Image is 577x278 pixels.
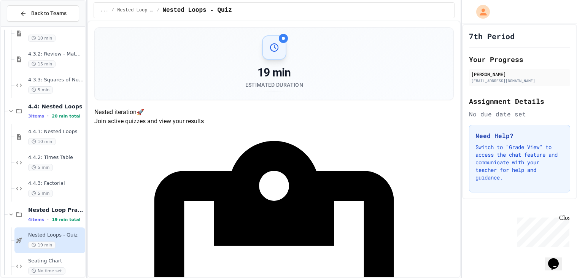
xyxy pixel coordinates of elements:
[469,96,570,106] h2: Assignment Details
[47,113,49,119] span: •
[94,108,454,117] h4: Nested iteration 🚀
[468,3,492,21] div: My Account
[28,129,84,135] span: 4.4.1: Nested Loops
[469,54,570,65] h2: Your Progress
[245,81,303,89] div: Estimated Duration
[111,7,114,13] span: /
[47,216,49,222] span: •
[28,77,84,83] span: 4.3.3: Squares of Numbers
[94,117,454,126] p: Join active quizzes and view your results
[245,66,303,79] div: 19 min
[28,190,53,197] span: 5 min
[475,143,564,181] p: Switch to "Grade View" to access the chat feature and communicate with your teacher for help and ...
[28,103,84,110] span: 4.4: Nested Loops
[157,7,159,13] span: /
[28,154,84,161] span: 4.4.2: Times Table
[100,7,108,13] span: ...
[28,207,84,213] span: Nested Loop Practice
[3,3,52,48] div: Chat with us now!Close
[117,7,154,13] span: Nested Loop Practice
[28,60,56,68] span: 15 min
[52,114,80,119] span: 20 min total
[469,31,515,41] h1: 7th Period
[469,110,570,119] div: No due date set
[28,180,84,187] span: 4.4.3: Factorial
[28,35,56,42] span: 10 min
[31,10,67,17] span: Back to Teams
[471,78,568,84] div: [EMAIL_ADDRESS][DOMAIN_NAME]
[545,248,569,270] iframe: chat widget
[471,71,568,78] div: [PERSON_NAME]
[28,232,84,238] span: Nested Loops - Quiz
[28,86,53,94] span: 5 min
[7,5,79,22] button: Back to Teams
[28,258,84,264] span: Seating Chart
[28,51,84,57] span: 4.3.2: Review - Math with Loops
[52,217,80,222] span: 19 min total
[475,131,564,140] h3: Need Help?
[28,138,56,145] span: 10 min
[514,214,569,247] iframe: chat widget
[28,217,44,222] span: 4 items
[28,241,56,249] span: 19 min
[28,114,44,119] span: 3 items
[28,267,65,275] span: No time set
[28,164,53,171] span: 5 min
[162,6,232,15] span: Nested Loops - Quiz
